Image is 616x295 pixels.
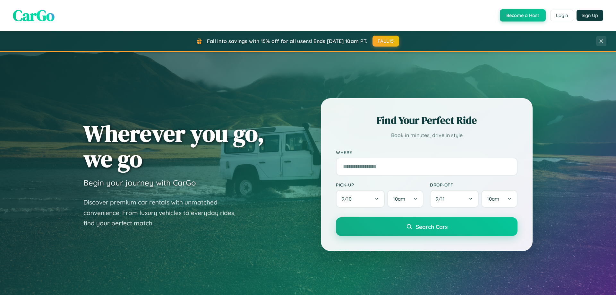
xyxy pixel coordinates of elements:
[83,178,196,187] h3: Begin your journey with CarGo
[393,196,405,202] span: 10am
[336,113,518,127] h2: Find Your Perfect Ride
[487,196,499,202] span: 10am
[83,197,244,229] p: Discover premium car rentals with unmatched convenience. From luxury vehicles to everyday rides, ...
[336,217,518,236] button: Search Cars
[342,196,355,202] span: 9 / 10
[481,190,518,208] button: 10am
[336,190,385,208] button: 9/10
[430,182,518,187] label: Drop-off
[416,223,448,230] span: Search Cars
[336,150,518,155] label: Where
[13,5,55,26] span: CarGo
[577,10,603,21] button: Sign Up
[207,38,368,44] span: Fall into savings with 15% off for all users! Ends [DATE] 10am PT.
[500,9,546,22] button: Become a Host
[336,182,424,187] label: Pick-up
[372,36,399,47] button: FALL15
[430,190,479,208] button: 9/11
[336,131,518,140] p: Book in minutes, drive in style
[551,10,573,21] button: Login
[83,121,264,171] h1: Wherever you go, we go
[387,190,424,208] button: 10am
[436,196,448,202] span: 9 / 11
